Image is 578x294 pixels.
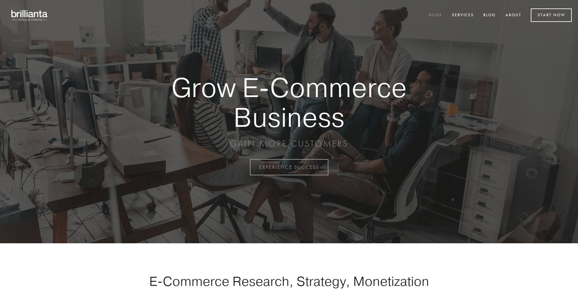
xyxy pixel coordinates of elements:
img: brillianta - research, strategy, marketing [6,6,53,24]
a: Services [448,10,478,21]
a: About [501,10,525,21]
p: GAIN MORE CUSTOMERS [150,138,428,149]
h1: E-Commerce Research, Strategy, Monetization [129,273,449,289]
a: Blog [479,10,500,21]
a: Home [424,10,446,21]
a: EXPERIENCE SUCCESS [250,159,328,175]
a: Start Now [531,8,572,22]
strong: Grow E-Commerce Business [150,73,428,132]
